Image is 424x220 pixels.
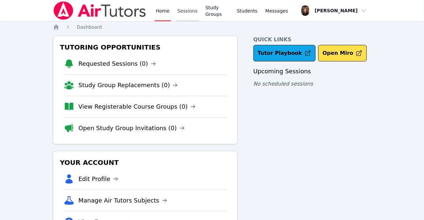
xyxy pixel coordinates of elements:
[253,45,316,61] a: Tutor Playbook
[78,124,185,133] a: Open Study Group Invitations (0)
[78,196,167,205] a: Manage Air Tutors Subjects
[78,174,118,184] a: Edit Profile
[253,81,313,87] span: No scheduled sessions
[265,8,288,14] span: Messages
[318,45,367,61] button: Open Miro
[78,59,156,68] a: Requested Sessions (0)
[58,41,232,53] h3: Tutoring Opportunities
[253,67,371,76] h3: Upcoming Sessions
[253,36,371,44] h4: Quick Links
[77,24,102,30] a: Dashboard
[78,102,196,111] a: View Registerable Course Groups (0)
[53,1,146,20] img: Air Tutors
[78,81,178,90] a: Study Group Replacements (0)
[58,157,232,168] h3: Your Account
[53,24,371,30] nav: Breadcrumb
